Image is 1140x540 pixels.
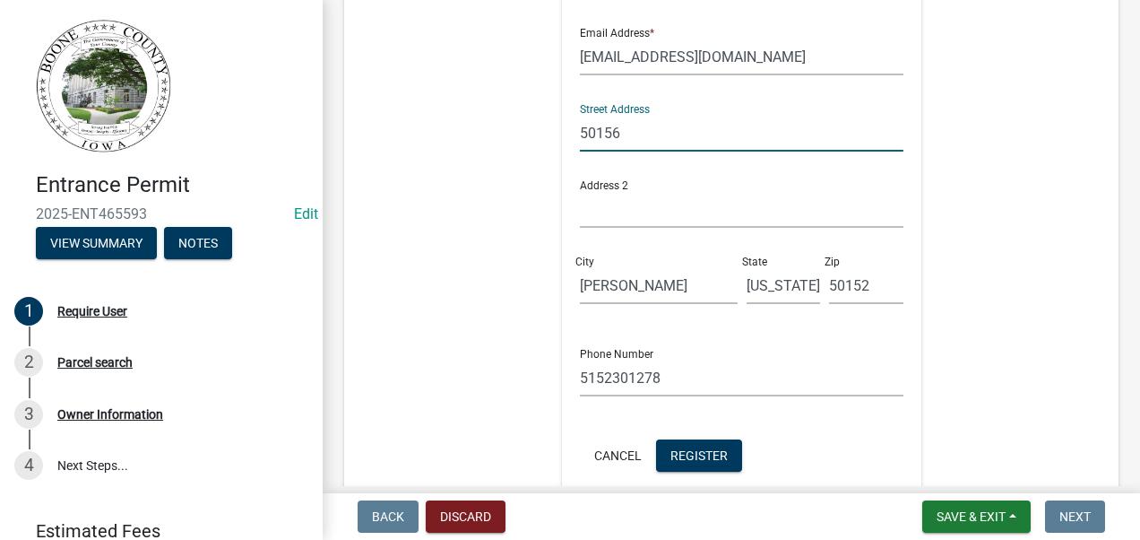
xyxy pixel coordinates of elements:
[57,356,133,369] div: Parcel search
[294,205,318,222] wm-modal-confirm: Edit Application Number
[36,237,157,251] wm-modal-confirm: Summary
[164,237,232,251] wm-modal-confirm: Notes
[36,19,172,153] img: Boone County, Iowa
[426,501,505,533] button: Discard
[14,348,43,377] div: 2
[1045,501,1105,533] button: Next
[358,501,419,533] button: Back
[14,400,43,429] div: 3
[656,440,742,472] button: Register
[1059,510,1091,524] span: Next
[14,297,43,326] div: 1
[294,205,318,222] a: Edit
[580,440,656,472] button: Cancel
[36,205,287,222] span: 2025-ENT465593
[57,408,163,421] div: Owner Information
[57,305,127,318] div: Require User
[937,510,1006,524] span: Save & Exit
[14,451,43,480] div: 4
[922,501,1031,533] button: Save & Exit
[670,448,728,462] span: Register
[36,172,308,198] h4: Entrance Permit
[36,227,157,259] button: View Summary
[164,227,232,259] button: Notes
[372,510,404,524] span: Back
